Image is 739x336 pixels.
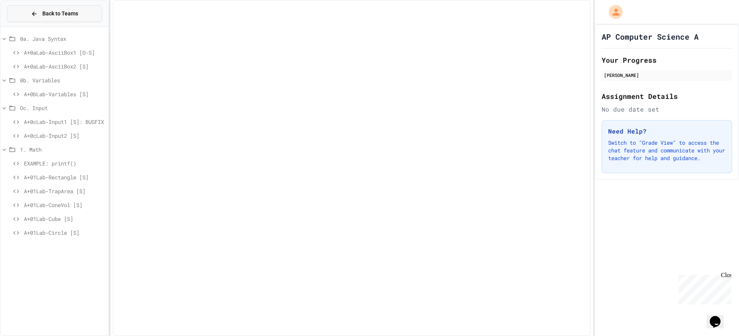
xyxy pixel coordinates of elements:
div: No due date set [602,105,732,114]
iframe: chat widget [707,305,731,328]
span: A+0aLab-AsciiBox2 [S] [24,62,105,70]
h3: Need Help? [608,127,726,136]
div: My Account [601,3,625,21]
span: A+0aLab-AsciiBox1 [O-S] [24,48,105,57]
span: 0a. Java Syntax [20,35,105,43]
span: A+01Lab-Rectangle [S] [24,173,105,181]
span: 1. Math [20,145,105,154]
span: Back to Teams [42,10,78,18]
h2: Your Progress [602,55,732,65]
span: A+01Lab-Circle [S] [24,229,105,237]
span: A+01Lab-Cube [S] [24,215,105,223]
span: A+01Lab-ConeVol [S] [24,201,105,209]
iframe: chat widget [675,272,731,304]
div: [PERSON_NAME] [604,72,730,79]
div: Chat with us now!Close [3,3,53,49]
h1: AP Computer Science A [602,31,699,42]
span: A+0bLab-Variables [S] [24,90,105,98]
p: Switch to "Grade View" to access the chat feature and communicate with your teacher for help and ... [608,139,726,162]
span: 0b. Variables [20,76,105,84]
span: A+0cLab-Input1 [S]: BUGFIX [24,118,105,126]
span: Oc. Input [20,104,105,112]
span: A+0cLab-Input2 [S] [24,132,105,140]
h2: Assignment Details [602,91,732,102]
button: Back to Teams [7,5,102,22]
span: EXAMPLE: printf() [24,159,105,167]
span: A+01Lab-TrapArea [S] [24,187,105,195]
